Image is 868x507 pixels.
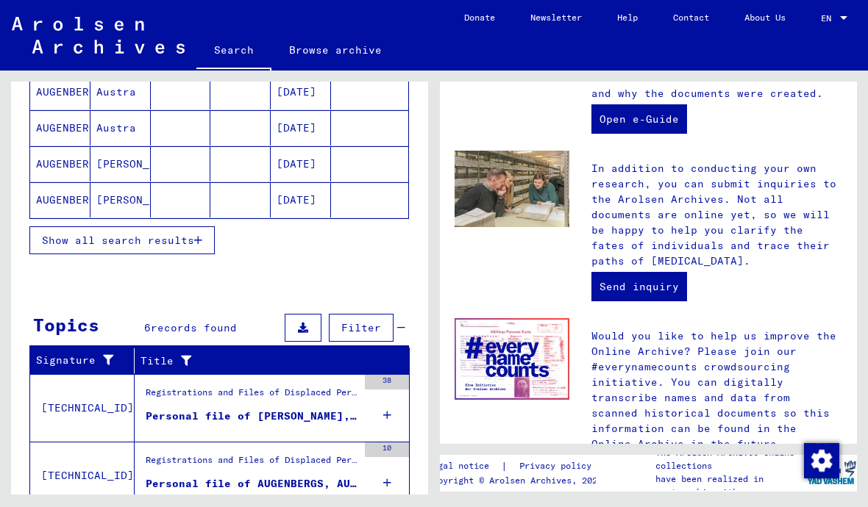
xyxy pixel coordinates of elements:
button: Show all search results [29,226,215,254]
div: Personal file of [PERSON_NAME], born on [DEMOGRAPHIC_DATA] [146,409,357,424]
mat-cell: AUGENBERGS [30,182,90,217]
mat-cell: [DATE] [271,182,331,217]
mat-cell: AUGENBERGS [30,146,90,181]
span: Filter [341,321,381,334]
a: Search [196,32,271,71]
div: | [427,459,609,474]
mat-select-trigger: EN [821,12,831,24]
div: 10 [365,442,409,457]
mat-cell: [DATE] [271,110,331,145]
div: Signature [36,349,134,373]
span: records found [151,321,237,334]
img: enc.jpg [455,318,569,400]
mat-cell: [PERSON_NAME] [90,182,151,217]
div: Personal file of AUGENBERGS, AUSTRA, born on [DEMOGRAPHIC_DATA] [146,476,357,492]
img: Arolsen_neg.svg [12,17,185,54]
mat-cell: AUGENBERGS [30,74,90,109]
img: inquiries.jpg [455,151,569,227]
mat-cell: [PERSON_NAME] [90,146,151,181]
mat-cell: [DATE] [271,146,331,181]
p: The Arolsen Archives online collections [655,446,805,472]
a: Legal notice [427,459,501,474]
mat-cell: Austra [90,74,151,109]
div: Registrations and Files of Displaced Persons, Children and Missing Persons / Evidence of Abode an... [146,386,357,406]
mat-cell: AUGENBERGS [30,110,90,145]
span: 6 [144,321,151,334]
a: Send inquiry [591,272,687,301]
span: Show all search results [42,234,194,247]
p: Copyright © Arolsen Archives, 2021 [427,474,609,487]
mat-cell: [DATE] [271,74,331,109]
div: Title [140,353,373,369]
img: Zustimmung ändern [804,443,839,478]
a: Browse archive [271,32,399,68]
p: have been realized in partnership with [655,472,805,499]
div: Registrations and Files of Displaced Persons, Children and Missing Persons / Evidence of Abode an... [146,453,357,474]
td: [TECHNICAL_ID] [30,374,135,442]
div: Signature [36,353,115,368]
p: Would you like to help us improve the Online Archive? Please join our #everynamecounts crowdsourc... [591,328,842,452]
div: 38 [365,375,409,389]
mat-cell: Austra [90,110,151,145]
div: Zustimmung ändern [803,442,839,478]
div: Title [140,349,391,373]
div: Topics [33,312,99,338]
a: Privacy policy [508,459,609,474]
button: Filter [329,314,394,342]
p: In addition to conducting your own research, you can submit inquiries to the Arolsen Archives. No... [591,161,842,269]
a: Open e-Guide [591,104,687,134]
